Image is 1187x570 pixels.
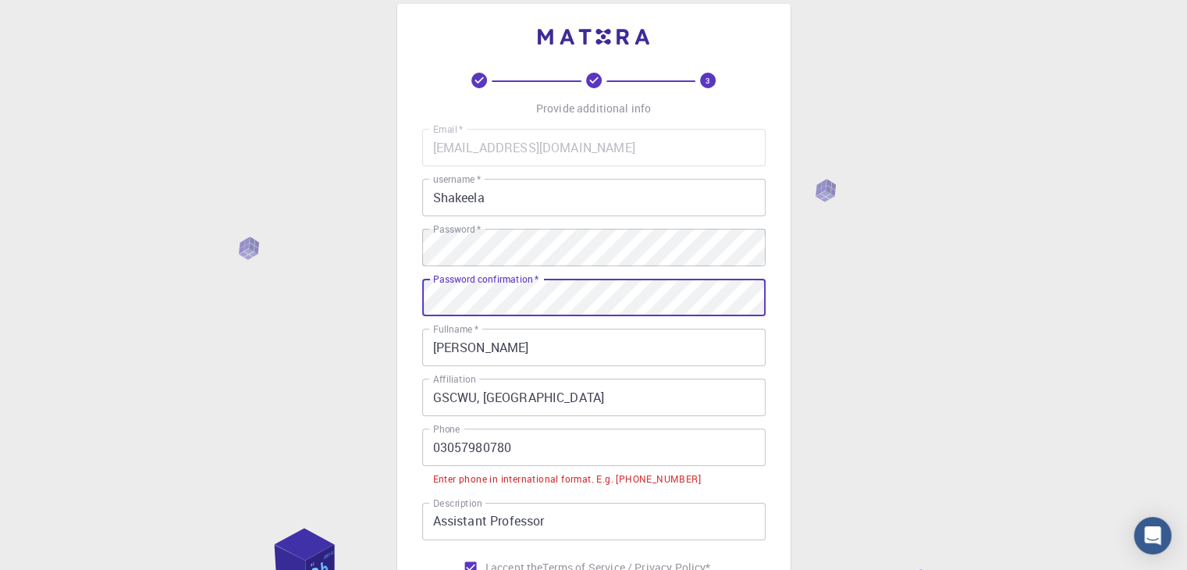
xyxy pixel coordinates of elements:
label: Phone [433,422,460,436]
div: Open Intercom Messenger [1134,517,1171,554]
label: Password [433,223,481,236]
label: Fullname [433,322,478,336]
label: Email [433,123,463,136]
label: Affiliation [433,372,475,386]
label: Description [433,497,482,510]
label: Password confirmation [433,273,538,286]
div: Enter phone in international format. E.g. [PHONE_NUMBER] [433,472,701,487]
label: username [433,173,481,186]
text: 3 [705,75,710,86]
p: Provide additional info [536,101,651,116]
